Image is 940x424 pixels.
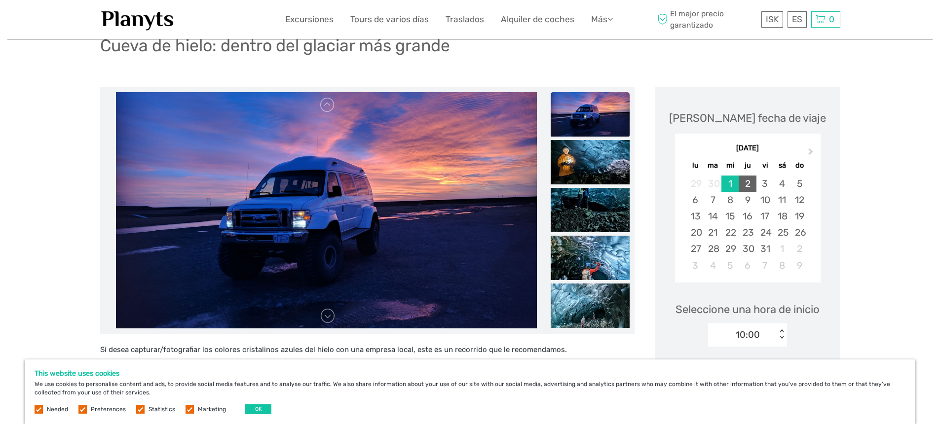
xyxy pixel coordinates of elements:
[47,405,68,414] label: Needed
[736,328,760,341] div: 10:00
[721,208,739,224] div: Choose miércoles, 15 de octubre de 2025
[285,12,334,27] a: Excursiones
[739,208,756,224] div: Choose jueves, 16 de octubre de 2025
[791,159,808,172] div: do
[739,241,756,257] div: Choose jueves, 30 de octubre de 2025
[739,176,756,192] div: Choose jueves, 2 de octubre de 2025
[774,257,791,274] div: Choose sábado, 8 de noviembre de 2025
[687,192,704,208] div: Choose lunes, 6 de octubre de 2025
[100,35,450,56] h1: Cueva de hielo: dentro del glaciar más grande
[721,192,739,208] div: Choose miércoles, 8 de octubre de 2025
[687,208,704,224] div: Choose lunes, 13 de octubre de 2025
[704,241,721,257] div: Choose martes, 28 de octubre de 2025
[721,241,739,257] div: Choose miércoles, 29 de octubre de 2025
[687,159,704,172] div: lu
[91,405,126,414] label: Preferences
[739,192,756,208] div: Choose jueves, 9 de octubre de 2025
[551,140,630,184] img: db974dd14738458883e1674d22ec4794_slider_thumbnail.jpeg
[25,359,915,424] div: We use cookies to personalise content and ads, to provide social media features and to analyse ou...
[739,257,756,274] div: Choose jueves, 6 de noviembre de 2025
[551,188,630,232] img: 7a0a5181b88947c382e0e64a1443731e_slider_thumbnail.jpeg
[804,146,820,162] button: Next Month
[149,405,175,414] label: Statistics
[774,224,791,241] div: Choose sábado, 25 de octubre de 2025
[501,12,574,27] a: Alquiler de coches
[675,143,821,154] div: [DATE]
[791,208,808,224] div: Choose domingo, 19 de octubre de 2025
[245,404,271,414] button: OK
[739,224,756,241] div: Choose jueves, 23 de octubre de 2025
[791,224,808,241] div: Choose domingo, 26 de octubre de 2025
[774,176,791,192] div: Choose sábado, 4 de octubre de 2025
[669,110,826,126] div: [PERSON_NAME] fecha de viaje
[198,405,226,414] label: Marketing
[756,241,774,257] div: Choose viernes, 31 de octubre de 2025
[551,92,630,137] img: cf40b2c80ec641b394e09c28c3811b7c_slider_thumbnail.jpg
[704,208,721,224] div: Choose martes, 14 de octubre de 2025
[113,15,125,27] button: Open LiveChat chat widget
[791,192,808,208] div: Choose domingo, 12 de octubre de 2025
[756,257,774,274] div: Choose viernes, 7 de noviembre de 2025
[721,159,739,172] div: mi
[774,192,791,208] div: Choose sábado, 11 de octubre de 2025
[756,159,774,172] div: vi
[35,369,905,378] h5: This website uses cookies
[551,236,630,280] img: 661eea406e5f496cb329d58d04216bbc_slider_thumbnail.jpeg
[687,241,704,257] div: Choose lunes, 27 de octubre de 2025
[14,17,112,25] p: We're away right now. Please check back later!
[704,192,721,208] div: Choose martes, 7 de octubre de 2025
[676,302,820,317] span: Seleccione una hora de inicio
[116,92,537,329] img: cf40b2c80ec641b394e09c28c3811b7c_main_slider.jpg
[446,12,484,27] a: Traslados
[704,176,721,192] div: Not available martes, 30 de septiembre de 2025
[766,14,779,24] span: ISK
[756,208,774,224] div: Choose viernes, 17 de octubre de 2025
[721,224,739,241] div: Choose miércoles, 22 de octubre de 2025
[100,7,175,32] img: 1453-555b4ac7-172b-4ae9-927d-298d0724a4f4_logo_small.jpg
[704,159,721,172] div: ma
[774,241,791,257] div: Choose sábado, 1 de noviembre de 2025
[678,176,817,274] div: month 2025-10
[350,12,429,27] a: Tours de varios días
[827,14,836,24] span: 0
[721,257,739,274] div: Choose miércoles, 5 de noviembre de 2025
[591,12,613,27] a: Más
[791,241,808,257] div: Choose domingo, 2 de noviembre de 2025
[756,224,774,241] div: Choose viernes, 24 de octubre de 2025
[687,176,704,192] div: Not available lunes, 29 de septiembre de 2025
[788,11,807,28] div: ES
[704,224,721,241] div: Choose martes, 21 de octubre de 2025
[791,176,808,192] div: Choose domingo, 5 de octubre de 2025
[551,283,630,328] img: 76b600cada044583970d767e1e3e6eaf_slider_thumbnail.jpeg
[791,257,808,274] div: Choose domingo, 9 de noviembre de 2025
[687,224,704,241] div: Choose lunes, 20 de octubre de 2025
[774,208,791,224] div: Choose sábado, 18 de octubre de 2025
[655,8,759,30] span: El mejor precio garantizado
[100,344,635,356] p: Si desea capturar/fotografiar los colores cristalinos azules del hielo con una empresa local, est...
[704,257,721,274] div: Choose martes, 4 de noviembre de 2025
[756,176,774,192] div: Choose viernes, 3 de octubre de 2025
[687,257,704,274] div: Choose lunes, 3 de noviembre de 2025
[721,176,739,192] div: Choose miércoles, 1 de octubre de 2025
[778,329,786,340] div: < >
[739,159,756,172] div: ju
[774,159,791,172] div: sá
[756,192,774,208] div: Choose viernes, 10 de octubre de 2025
